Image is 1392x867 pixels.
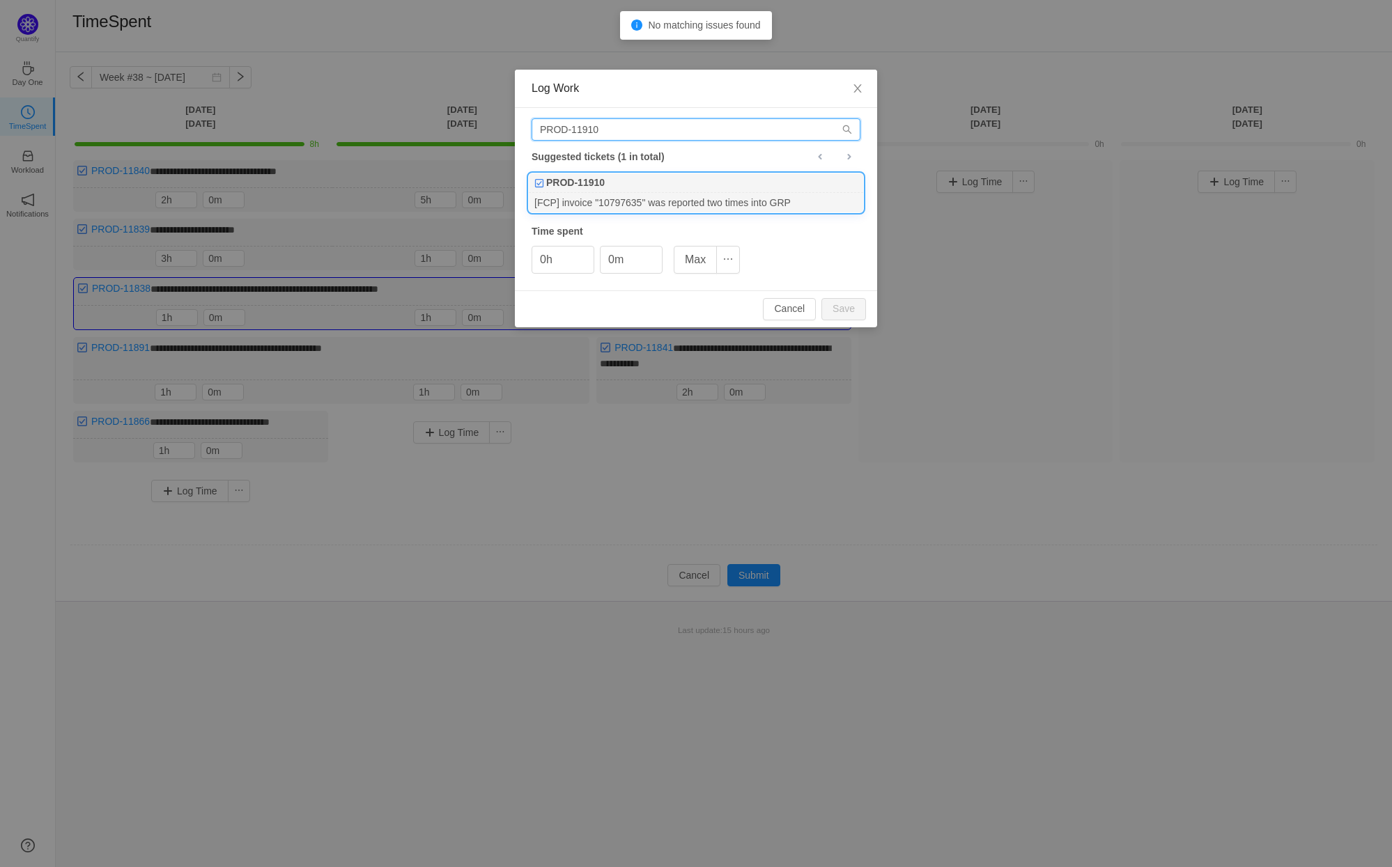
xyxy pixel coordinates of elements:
div: Time spent [532,224,860,239]
button: Cancel [763,298,816,320]
i: icon: search [842,125,852,134]
button: icon: ellipsis [716,246,740,274]
button: Close [838,70,877,109]
b: PROD-11910 [546,175,605,190]
input: Search [532,118,860,141]
button: Max [674,246,717,274]
span: No matching issues found [648,19,760,31]
button: Save [821,298,866,320]
div: Suggested tickets (1 in total) [532,148,860,166]
div: Log Work [532,81,860,96]
div: [FCP] invoice "10797635" was reported two times into GRP [529,193,863,212]
i: icon: info-circle [631,19,642,31]
img: 10318 [534,178,544,188]
i: icon: close [852,83,863,94]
